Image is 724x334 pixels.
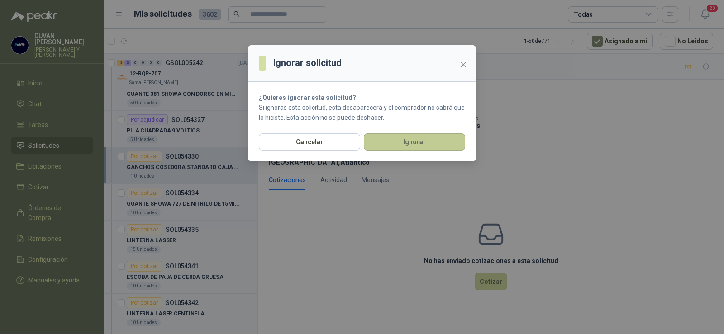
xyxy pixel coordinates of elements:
[259,103,465,122] p: Si ignoras esta solicitud, esta desaparecerá y el comprador no sabrá que lo hiciste. Esta acción ...
[259,94,356,101] strong: ¿Quieres ignorar esta solicitud?
[273,56,342,70] h3: Ignorar solicitud
[259,133,360,151] button: Cancelar
[364,133,465,151] button: Ignorar
[460,61,467,68] span: close
[456,57,471,72] button: Close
